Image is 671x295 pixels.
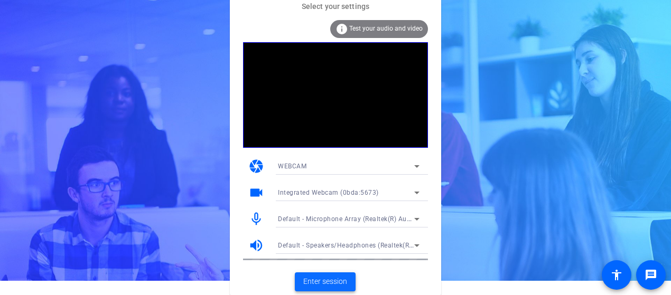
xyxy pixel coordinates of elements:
mat-icon: message [645,269,657,281]
span: Default - Speakers/Headphones (Realtek(R) Audio) [278,241,434,249]
mat-icon: camera [248,158,264,174]
span: Enter session [303,276,347,287]
span: Test your audio and video [349,25,423,32]
mat-icon: accessibility [610,269,623,281]
mat-icon: videocam [248,185,264,201]
span: Integrated Webcam (0bda:5673) [278,189,379,196]
mat-icon: mic_none [248,211,264,227]
mat-card-subtitle: Select your settings [230,1,441,12]
span: Default - Microphone Array (Realtek(R) Audio) [278,214,419,223]
mat-icon: info [335,23,348,35]
button: Enter session [295,272,356,291]
mat-icon: volume_up [248,237,264,253]
span: WEBCAM [278,163,306,170]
